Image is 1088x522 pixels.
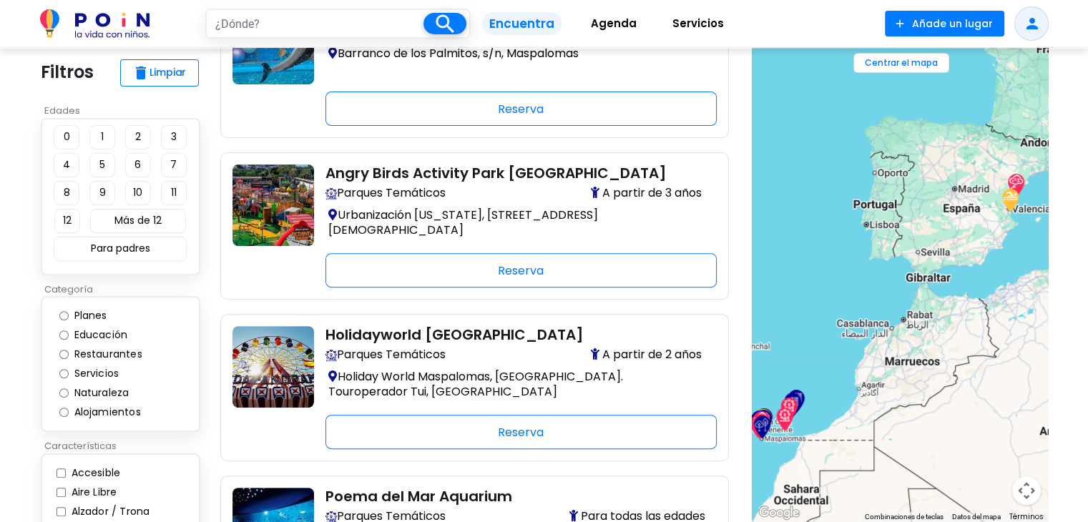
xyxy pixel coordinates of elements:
a: Abre esta zona en Google Maps (se abre en una nueva ventana) [755,503,803,522]
label: Alojamientos [71,405,155,420]
h2: Poema del Mar Aquarium [325,488,705,505]
button: 11 [161,181,187,205]
label: Educación [71,328,142,343]
button: 5 [89,153,115,177]
button: deleteLimpiar [120,59,199,87]
button: 6 [125,153,151,177]
button: Añade un lugar [885,11,1004,36]
label: Aire Libre [68,485,117,500]
div: Marina del Puerto del Carmen [781,394,804,417]
span: Encuentra [482,12,562,36]
p: Características [41,439,209,453]
label: Naturaleza [71,385,144,400]
p: Edades [41,104,209,118]
h2: Holidayworld [GEOGRAPHIC_DATA] [325,326,705,343]
div: Reserva [325,253,717,287]
button: Más de 12 [90,209,186,233]
span: delete [132,64,150,82]
a: planes-con-ninos-en-canarias-angry-birds-activity-park-gran-canaria Angry Birds Activity Park [GE... [232,164,717,287]
div: Cueva de Las Palomas [781,393,804,415]
div: Parador de Cruz de Tejeda [750,411,773,434]
p: Holiday World Maspalomas, [GEOGRAPHIC_DATA]. Touroperador Tui, [GEOGRAPHIC_DATA] [325,366,705,402]
input: ¿Dónde? [207,10,423,37]
p: Categoría [41,282,209,297]
div: Piscina En el Palmar [999,189,1021,212]
button: 12 [54,209,80,233]
img: Vive la magia en parques temáticos adaptados para familias. Atracciones por edades, accesos cómod... [325,188,337,200]
button: Controles de visualización del mapa [1012,476,1041,505]
button: 4 [54,153,79,177]
div: Sioux City Park [750,415,773,438]
div: Palmitos Park [750,414,773,437]
a: Agenda [573,6,655,41]
label: Planes [71,308,122,323]
button: Combinaciones de teclas [865,512,944,522]
button: 0 [54,125,79,149]
a: palmitos-park [GEOGRAPHIC_DATA] Vive la magia en parques temáticos adaptados para familias. Atrac... [232,3,717,126]
div: Jameos del Agua [785,390,808,413]
label: Restaurantes [71,347,157,362]
div: Acua Water Park [778,398,800,420]
img: Vive la magia en parques temáticos adaptados para familias. Atracciones por edades, accesos cómod... [325,350,337,361]
i: search [432,11,457,36]
a: planes-con-ninos-en-canarias-holidayworld-wooland-fun-park-maspalomas Holidayworld [GEOGRAPHIC_DA... [232,326,717,449]
label: Servicios [71,366,134,381]
span: Agenda [584,12,643,35]
a: Servicios [655,6,742,41]
button: 2 [125,125,151,149]
div: Reserva [325,415,717,449]
a: Términos (se abre en una nueva pestaña) [1009,511,1044,522]
div: Museo Elder de la Ciencia y la Tecnología [753,408,775,431]
button: Datos del mapa [952,512,1001,522]
div: Jardín Botánico Viera y Clavijo [752,410,775,433]
button: 3 [161,125,187,149]
h2: Angry Birds Activity Park [GEOGRAPHIC_DATA] [325,164,705,182]
img: Google [755,503,803,522]
p: Filtros [41,59,94,85]
button: 8 [54,181,79,205]
span: Servicios [666,12,730,35]
p: Barranco de los Palmitos, s/n, Maspalomas [325,43,705,64]
img: planes-con-ninos-en-canarias-holidayworld-wooland-fun-park-maspalomas [232,326,314,408]
a: Encuentra [471,6,573,41]
button: 1 [89,125,115,149]
label: Alzador / Trona [68,504,150,519]
span: Parques Temáticos [325,184,446,202]
div: Fashionkids Las Arenas [752,409,775,432]
img: POiN [40,9,150,38]
button: 10 [125,181,151,205]
div: Hotel Servigroup Trinimar [1004,174,1027,197]
p: Urbanización [US_STATE], [STREET_ADDRESS][DEMOGRAPHIC_DATA] [325,205,705,240]
div: Oasis Park [773,408,796,430]
button: Centrar el mapa [853,53,949,73]
span: Parques Temáticos [325,346,446,363]
button: 7 [161,153,187,177]
div: Reserva Natural Especial de Las Dunas de Maspalomas [750,415,773,438]
button: 9 [89,181,115,205]
button: Para padres [54,237,187,261]
span: A partir de 3 años [591,184,705,202]
span: A partir de 2 años [591,346,705,363]
label: Accesible [68,466,121,481]
div: Reserva [325,92,717,126]
img: planes-con-ninos-en-canarias-angry-birds-activity-park-gran-canaria [232,164,314,246]
div: Parque Natural Tamadaba [748,410,770,433]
